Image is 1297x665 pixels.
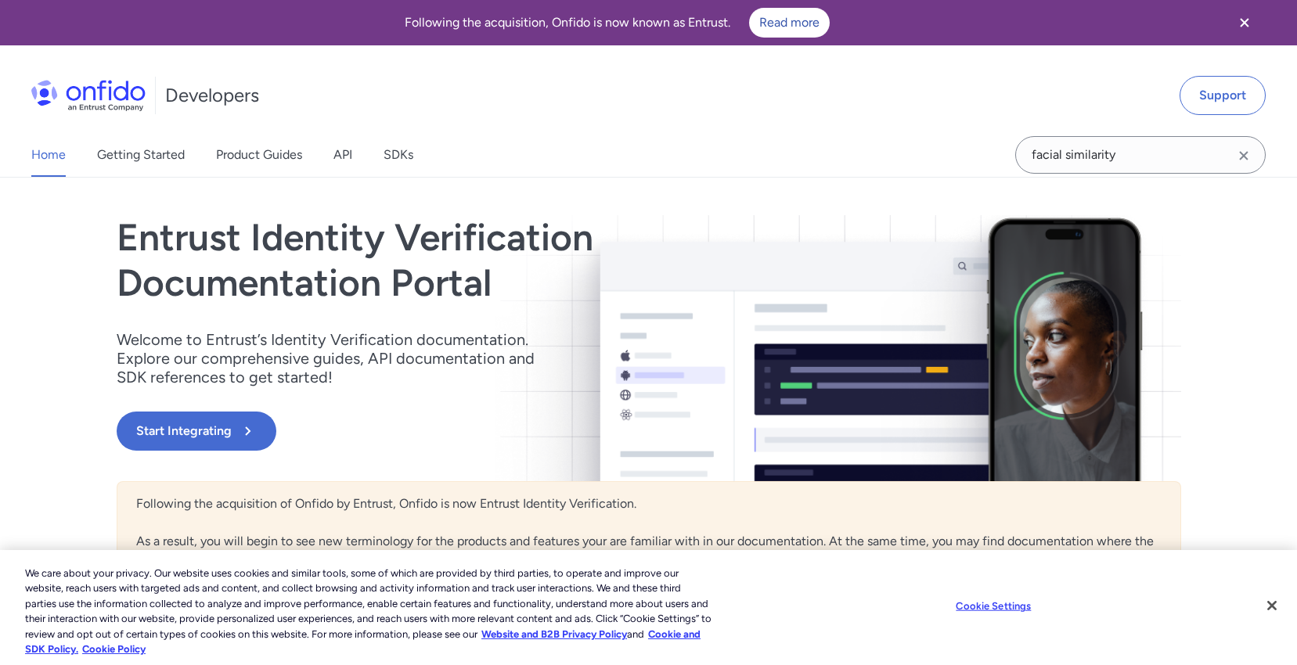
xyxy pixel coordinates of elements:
[97,133,185,177] a: Getting Started
[1235,13,1254,32] svg: Close banner
[1234,146,1253,165] svg: Clear search field button
[31,133,66,177] a: Home
[333,133,352,177] a: API
[31,80,146,111] img: Onfido Logo
[25,566,713,657] div: We care about your privacy. Our website uses cookies and similar tools, some of which are provide...
[19,8,1216,38] div: Following the acquisition, Onfido is now known as Entrust.
[481,628,627,640] a: More information about our cookie policy., opens in a new tab
[117,215,862,305] h1: Entrust Identity Verification Documentation Portal
[117,481,1181,620] div: Following the acquisition of Onfido by Entrust, Onfido is now Entrust Identity Verification. As a...
[1216,3,1274,42] button: Close banner
[117,412,276,451] button: Start Integrating
[1255,588,1289,623] button: Close
[1015,136,1266,174] input: Onfido search input field
[1180,76,1266,115] a: Support
[749,8,830,38] a: Read more
[945,591,1043,622] button: Cookie Settings
[117,412,862,451] a: Start Integrating
[117,330,555,386] p: Welcome to Entrust’s Identity Verification documentation. Explore our comprehensive guides, API d...
[216,133,302,177] a: Product Guides
[82,643,146,655] a: Cookie Policy
[165,83,259,108] h1: Developers
[384,133,413,177] a: SDKs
